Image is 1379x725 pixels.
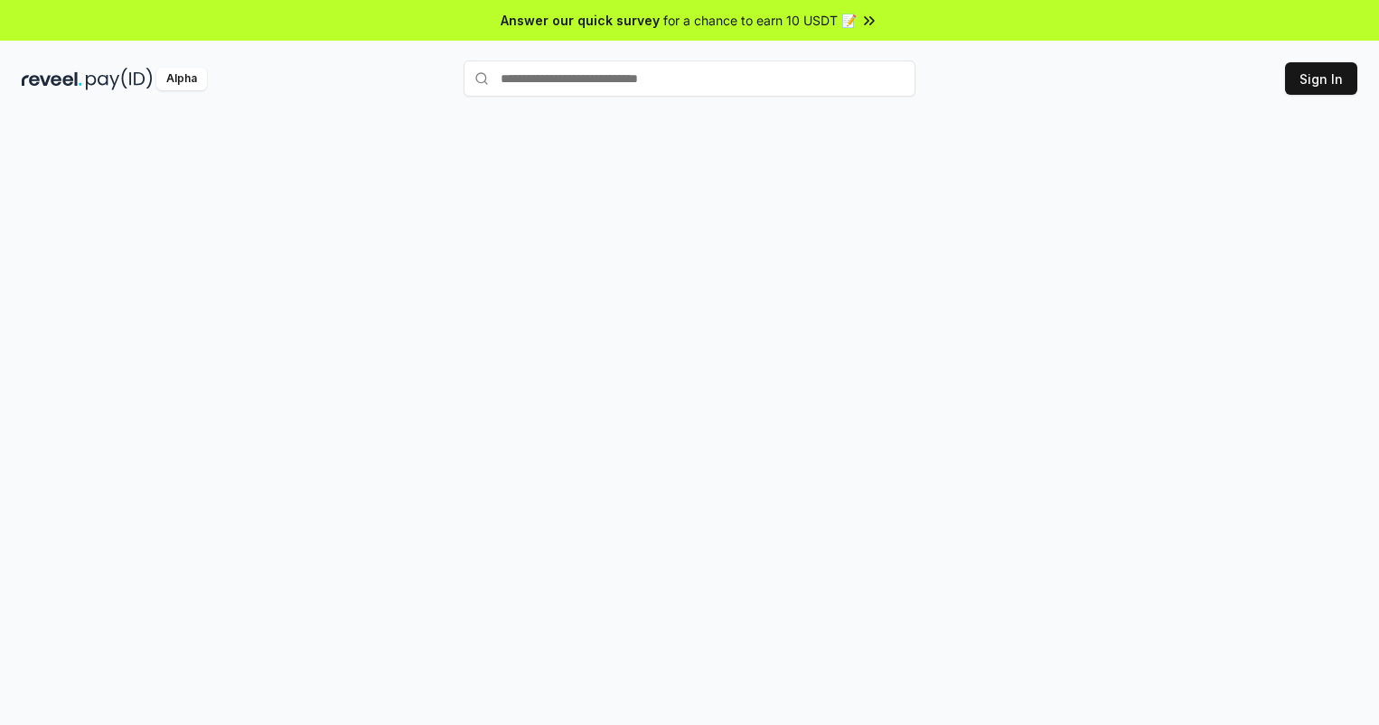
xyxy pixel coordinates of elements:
span: Answer our quick survey [501,11,660,30]
img: reveel_dark [22,68,82,90]
button: Sign In [1285,62,1357,95]
span: for a chance to earn 10 USDT 📝 [663,11,857,30]
div: Alpha [156,68,207,90]
img: pay_id [86,68,153,90]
